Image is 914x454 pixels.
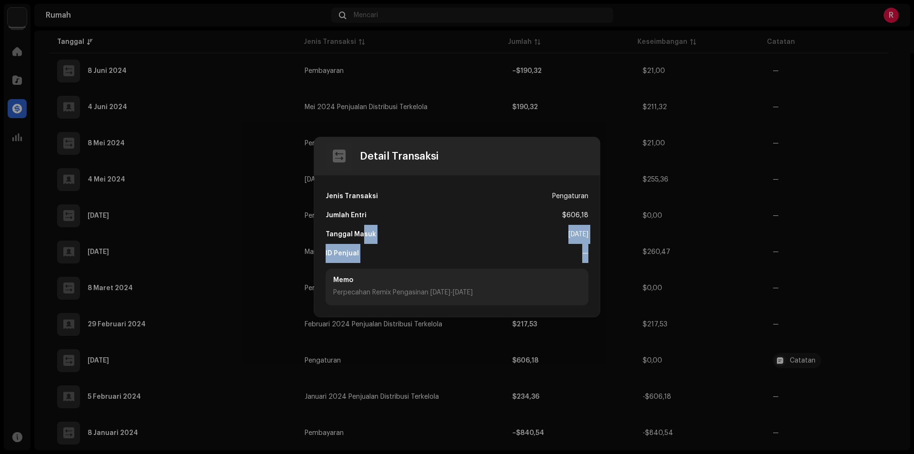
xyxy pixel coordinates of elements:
[326,212,367,219] font: Jumlah Entri
[333,289,473,296] font: Perpecahan Remix Pengasinan [DATE]-[DATE]
[333,277,353,283] font: Memo
[562,212,588,219] font: $606,18
[326,193,378,200] font: Jenis Transaksi
[326,231,376,238] font: Tanggal Masuk
[360,151,439,161] font: Detail Transaksi
[552,193,588,200] font: Pengaturan
[582,250,588,257] font: —
[568,231,588,238] font: [DATE]
[326,250,359,257] font: ID Penjual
